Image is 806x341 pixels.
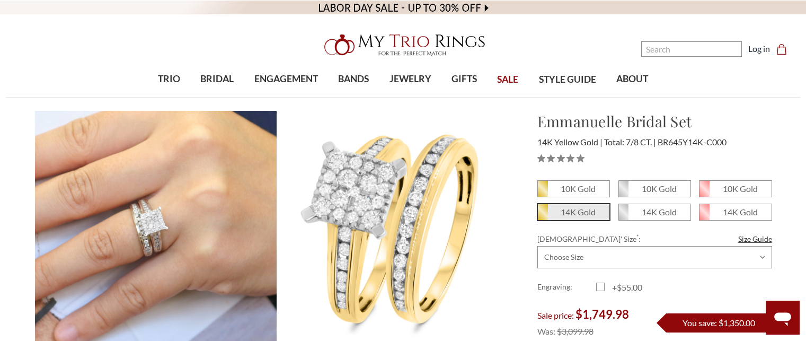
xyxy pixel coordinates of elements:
a: GIFTS [441,62,487,97]
img: My Trio Rings [318,28,488,62]
span: 10K Yellow Gold [538,181,609,197]
span: You save: $1,350.00 [683,318,755,328]
span: $1,749.98 [575,307,629,321]
span: 14K White Gold [619,204,690,220]
em: 14K Gold [642,207,677,217]
span: TRIO [158,72,180,86]
span: 14K Rose Gold [699,204,771,220]
button: submenu toggle [405,97,415,98]
span: Total: 7/8 CT. [604,137,656,147]
em: 10K Gold [723,183,758,194]
span: $3,099.98 [557,326,594,336]
label: Engraving: [537,281,596,294]
button: submenu toggle [348,97,359,98]
a: Size Guide [738,233,772,244]
a: Log in [748,42,770,55]
span: 10K Rose Gold [699,181,771,197]
a: ENGAGEMENT [244,62,328,97]
span: ENGAGEMENT [254,72,318,86]
label: [DEMOGRAPHIC_DATA]' Size : [537,233,772,244]
span: Was: [537,326,555,336]
em: 10K Gold [561,183,596,194]
span: 10K White Gold [619,181,690,197]
a: My Trio Rings [234,28,572,62]
span: 14K Yellow Gold [537,137,603,147]
a: SALE [487,63,528,97]
a: BRIDAL [190,62,244,97]
em: 14K Gold [561,207,596,217]
a: STYLE GUIDE [528,63,606,97]
span: Sale price: [537,310,574,320]
button: submenu toggle [212,97,223,98]
span: GIFTS [451,72,477,86]
label: +$55.00 [596,281,655,294]
h1: Emmanuelle Bridal Set [537,110,772,133]
button: submenu toggle [164,97,174,98]
a: BANDS [328,62,379,97]
span: SALE [497,73,518,86]
button: submenu toggle [459,97,470,98]
em: 10K Gold [642,183,677,194]
button: submenu toggle [281,97,291,98]
a: Cart with 0 items [776,42,793,55]
span: BRIDAL [200,72,234,86]
span: 14K Yellow Gold [538,204,609,220]
svg: cart.cart_preview [776,44,787,55]
span: STYLE GUIDE [539,73,596,86]
input: Search [641,41,742,57]
span: JEWELRY [389,72,431,86]
span: BANDS [338,72,369,86]
a: JEWELRY [379,62,441,97]
a: TRIO [148,62,190,97]
em: 14K Gold [723,207,758,217]
span: BR645Y14K-C000 [658,137,727,147]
